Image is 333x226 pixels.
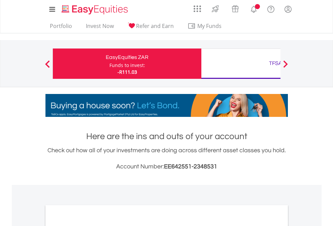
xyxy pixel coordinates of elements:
[136,22,174,30] span: Refer and Earn
[189,2,205,12] a: AppsGrid
[45,130,288,142] h1: Here are the ins and outs of your account
[262,2,279,15] a: FAQ's and Support
[279,2,297,17] a: My Profile
[45,162,288,171] h3: Account Number:
[210,3,221,14] img: thrive-v2.svg
[45,146,288,171] div: Check out how all of your investments are doing across different asset classes you hold.
[83,23,116,33] a: Invest Now
[194,5,201,12] img: grid-menu-icon.svg
[225,2,245,14] a: Vouchers
[164,163,217,170] span: EE642551-2348531
[245,2,262,15] a: Notifications
[230,3,241,14] img: vouchers-v2.svg
[57,53,197,62] div: EasyEquities ZAR
[109,62,145,69] div: Funds to invest:
[45,94,288,117] img: EasyMortage Promotion Banner
[60,4,131,15] img: EasyEquities_Logo.png
[41,64,54,70] button: Previous
[279,64,292,70] button: Next
[59,2,131,15] a: Home page
[188,22,232,30] span: My Funds
[47,23,75,33] a: Portfolio
[125,23,176,33] a: Refer and Earn
[118,69,137,75] span: -R111.03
